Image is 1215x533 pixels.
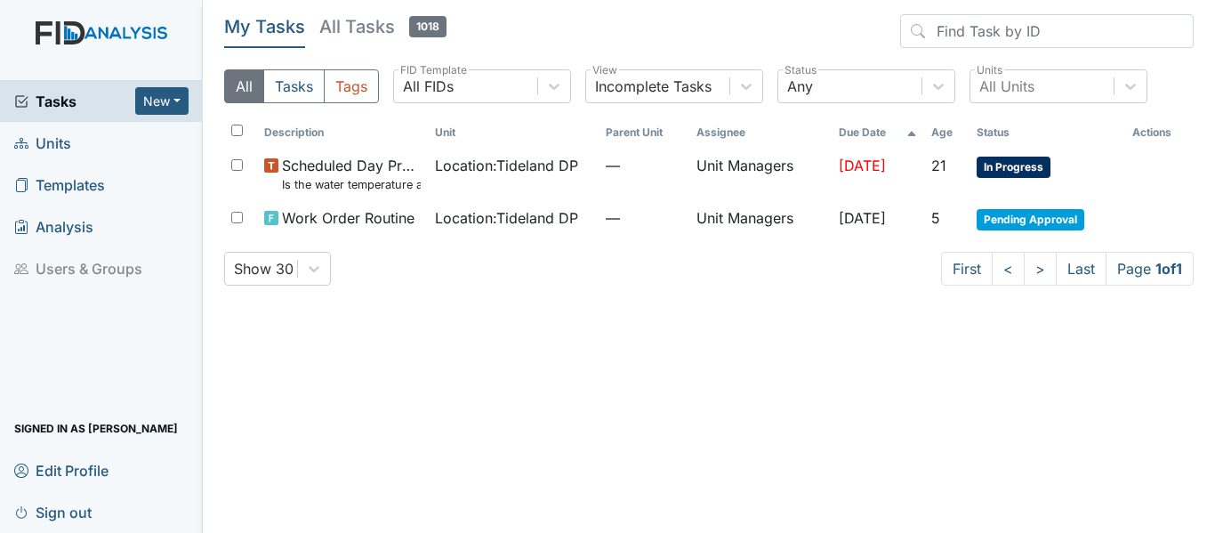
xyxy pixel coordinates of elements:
small: Is the water temperature at the kitchen sink between 100 to 110 degrees? [282,176,421,193]
h5: My Tasks [224,14,305,39]
a: > [1024,252,1057,286]
div: Any [787,76,813,97]
span: — [606,155,682,176]
span: — [606,207,682,229]
td: Unit Managers [689,200,832,238]
td: Unit Managers [689,148,832,200]
th: Toggle SortBy [832,117,924,148]
span: 21 [931,157,946,174]
a: First [941,252,993,286]
span: Units [14,129,71,157]
strong: 1 of 1 [1155,260,1182,278]
span: Page [1106,252,1194,286]
a: Tasks [14,91,135,112]
a: Last [1056,252,1106,286]
span: 5 [931,209,940,227]
span: Sign out [14,498,92,526]
nav: task-pagination [941,252,1194,286]
input: Find Task by ID [900,14,1194,48]
th: Toggle SortBy [970,117,1125,148]
div: Show 30 [234,258,294,279]
span: [DATE] [839,209,886,227]
span: Scheduled Day Program Inspection Is the water temperature at the kitchen sink between 100 to 110 ... [282,155,421,193]
span: In Progress [977,157,1050,178]
input: Toggle All Rows Selected [231,125,243,136]
th: Toggle SortBy [599,117,689,148]
span: Analysis [14,213,93,240]
span: Templates [14,171,105,198]
button: New [135,87,189,115]
th: Assignee [689,117,832,148]
span: Location : Tideland DP [435,155,578,176]
div: All Units [979,76,1034,97]
th: Actions [1125,117,1194,148]
button: All [224,69,264,103]
span: [DATE] [839,157,886,174]
div: All FIDs [403,76,454,97]
button: Tasks [263,69,325,103]
span: Work Order Routine [282,207,414,229]
button: Tags [324,69,379,103]
span: Signed in as [PERSON_NAME] [14,415,178,442]
th: Toggle SortBy [428,117,599,148]
th: Toggle SortBy [924,117,970,148]
span: Pending Approval [977,209,1084,230]
span: Edit Profile [14,456,109,484]
th: Toggle SortBy [257,117,428,148]
h5: All Tasks [319,14,447,39]
span: Location : Tideland DP [435,207,578,229]
div: Type filter [224,69,379,103]
span: 1018 [409,16,447,37]
div: Incomplete Tasks [595,76,712,97]
a: < [992,252,1025,286]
